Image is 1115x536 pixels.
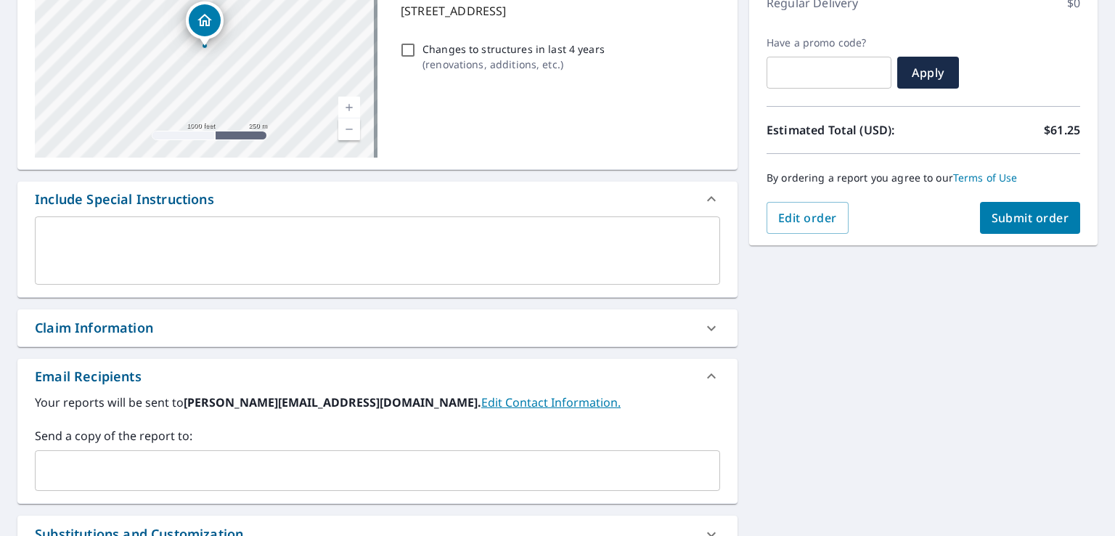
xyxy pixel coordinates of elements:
div: Email Recipients [35,367,142,386]
p: Estimated Total (USD): [767,121,923,139]
p: Changes to structures in last 4 years [422,41,605,57]
div: Email Recipients [17,359,738,394]
div: Dropped pin, building 1, Residential property, 3901 W 61st St Chicago, IL 60629 [186,1,224,46]
a: EditContactInfo [481,394,621,410]
p: ( renovations, additions, etc. ) [422,57,605,72]
b: [PERSON_NAME][EMAIL_ADDRESS][DOMAIN_NAME]. [184,394,481,410]
div: Include Special Instructions [35,190,214,209]
a: Current Level 15, Zoom Out [338,118,360,140]
span: Apply [909,65,947,81]
span: Submit order [992,210,1069,226]
label: Your reports will be sent to [35,394,720,411]
span: Edit order [778,210,837,226]
button: Submit order [980,202,1081,234]
button: Edit order [767,202,849,234]
button: Apply [897,57,959,89]
a: Terms of Use [953,171,1018,184]
div: Include Special Instructions [17,182,738,216]
p: $61.25 [1044,121,1080,139]
label: Have a promo code? [767,36,891,49]
div: Claim Information [17,309,738,346]
label: Send a copy of the report to: [35,427,720,444]
p: [STREET_ADDRESS] [401,2,714,20]
a: Current Level 15, Zoom In [338,97,360,118]
div: Claim Information [35,318,153,338]
p: By ordering a report you agree to our [767,171,1080,184]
